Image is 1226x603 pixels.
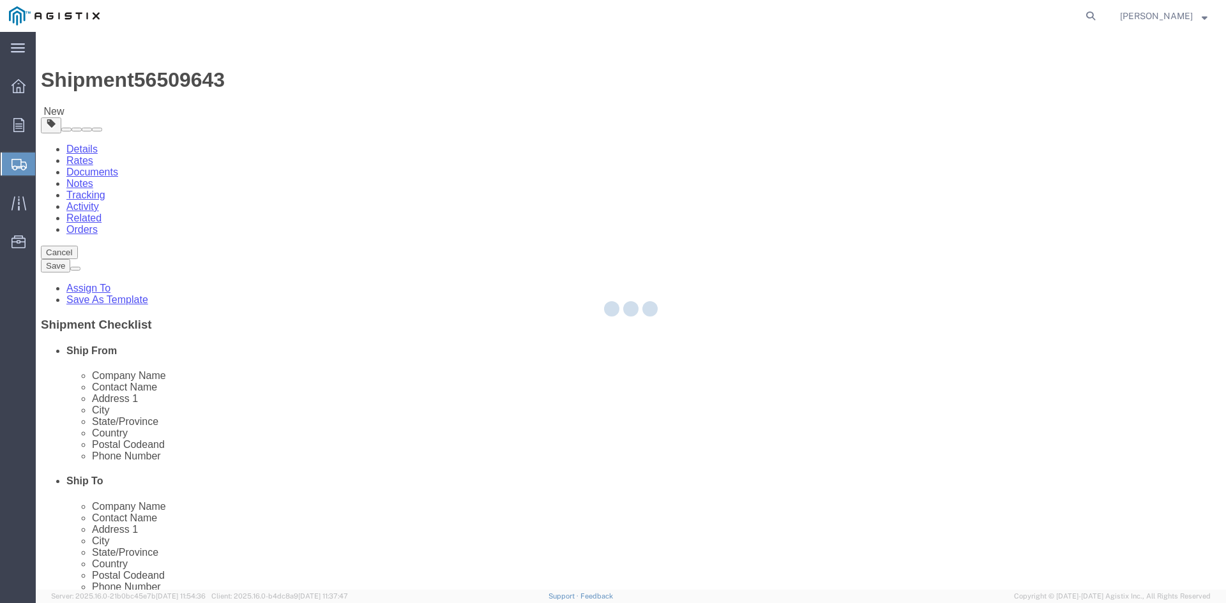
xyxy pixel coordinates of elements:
[1120,9,1193,23] span: Allison Peter
[549,592,580,600] a: Support
[51,592,206,600] span: Server: 2025.16.0-21b0bc45e7b
[1014,591,1211,602] span: Copyright © [DATE]-[DATE] Agistix Inc., All Rights Reserved
[1119,8,1208,24] button: [PERSON_NAME]
[580,592,613,600] a: Feedback
[156,592,206,600] span: [DATE] 11:54:36
[298,592,348,600] span: [DATE] 11:37:47
[211,592,348,600] span: Client: 2025.16.0-b4dc8a9
[9,6,100,26] img: logo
